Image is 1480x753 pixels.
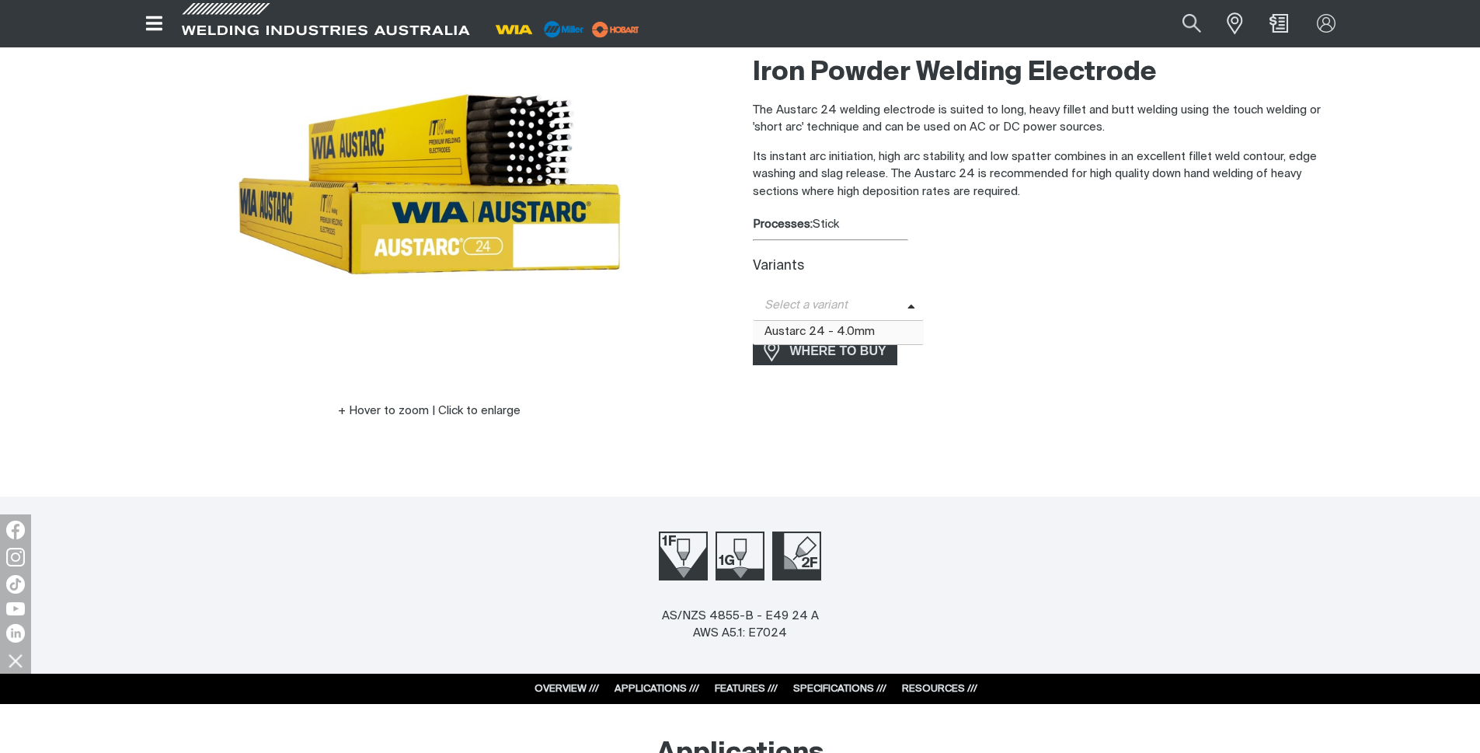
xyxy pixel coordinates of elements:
[753,336,898,365] a: WHERE TO BUY
[587,23,644,35] a: miller
[772,532,821,580] img: Welding Position 2F
[1266,14,1291,33] a: Shopping cart (0 product(s))
[753,102,1349,137] p: The Austarc 24 welding electrode is suited to long, heavy fillet and butt welding using the touch...
[753,218,813,230] strong: Processes:
[6,521,25,539] img: Facebook
[753,260,804,273] label: Variants
[6,602,25,615] img: YouTube
[6,575,25,594] img: TikTok
[2,647,29,674] img: hide socials
[615,684,699,694] a: APPLICATIONS ///
[753,297,907,315] span: Select a variant
[6,548,25,566] img: Instagram
[753,321,925,344] span: Austarc 24 - 4.0mm
[753,56,1349,90] h2: Iron Powder Welding Electrode
[662,608,819,643] div: AS/NZS 4855-B - E49 24 A AWS A5.1: E7024
[1165,6,1218,41] button: Search products
[902,684,977,694] a: RESOURCES ///
[659,532,708,580] img: Welding Position 1F
[715,684,778,694] a: FEATURES ///
[6,624,25,643] img: LinkedIn
[329,402,530,420] button: Hover to zoom | Click to enlarge
[535,684,599,694] a: OVERVIEW ///
[587,18,644,41] img: miller
[716,532,764,580] img: Welding Position 1G
[753,216,1349,234] div: Stick
[780,339,897,364] span: WHERE TO BUY
[753,148,1349,201] p: Its instant arc initiation, high arc stability, and low spatter combines in an excellent fillet w...
[793,684,886,694] a: SPECIFICATIONS ///
[1146,6,1218,41] input: Product name or item number...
